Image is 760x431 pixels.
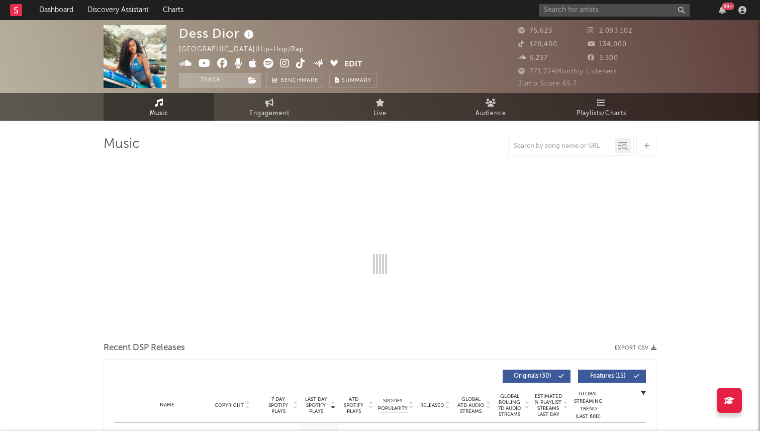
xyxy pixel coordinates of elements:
[518,55,548,61] span: 5,237
[344,58,362,71] button: Edit
[104,93,214,121] a: Music
[325,93,435,121] a: Live
[104,342,185,354] span: Recent DSP Releases
[215,402,244,408] span: Copyright
[329,73,377,88] button: Summary
[179,73,242,88] button: Track
[280,75,319,87] span: Benchmark
[342,78,371,83] span: Summary
[509,373,555,379] span: Originals ( 30 )
[214,93,325,121] a: Engagement
[518,28,552,34] span: 75,623
[577,108,626,120] span: Playlists/Charts
[585,373,631,379] span: Features ( 15 )
[476,108,506,120] span: Audience
[266,73,324,88] a: Benchmark
[534,393,562,417] span: Estimated % Playlist Streams Last Day
[378,397,408,412] span: Spotify Popularity
[518,80,577,87] span: Jump Score: 65.7
[134,401,200,409] div: Name
[496,393,523,417] span: Global Rolling 7D Audio Streams
[518,68,617,75] span: 771,724 Monthly Listeners
[509,142,615,150] input: Search by song name or URL
[435,93,546,121] a: Audience
[265,396,292,414] span: 7 Day Spotify Plays
[546,93,656,121] a: Playlists/Charts
[539,4,690,17] input: Search for artists
[340,396,367,414] span: ATD Spotify Plays
[420,402,444,408] span: Released
[373,108,387,120] span: Live
[179,44,316,56] div: [GEOGRAPHIC_DATA] | Hip-Hop/Rap
[179,25,256,42] div: Dess Dior
[150,108,168,120] span: Music
[719,6,726,14] button: 99+
[588,28,632,34] span: 2,093,102
[503,370,571,383] button: Originals(30)
[303,396,329,414] span: Last Day Spotify Plays
[722,3,734,10] div: 99 +
[518,41,557,48] span: 120,400
[249,108,290,120] span: Engagement
[588,41,627,48] span: 134,000
[615,345,656,351] button: Export CSV
[457,396,485,414] span: Global ATD Audio Streams
[588,55,618,61] span: 3,300
[573,390,603,420] div: Global Streaming Trend (Last 60D)
[578,370,646,383] button: Features(15)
